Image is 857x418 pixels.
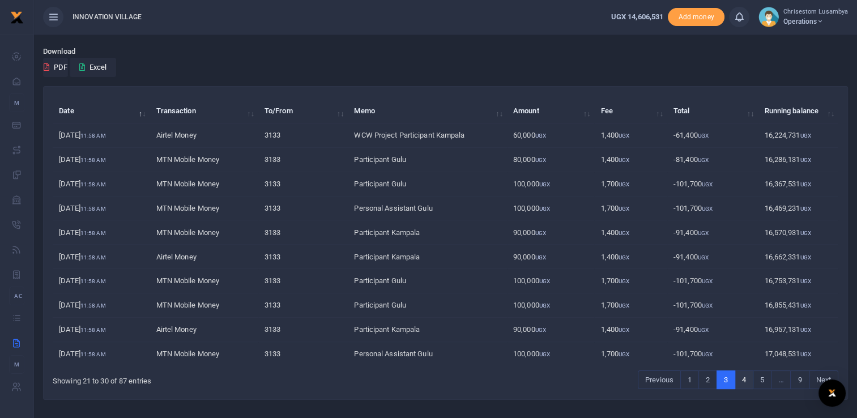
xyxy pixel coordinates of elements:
[43,58,68,77] button: PDF
[800,254,811,261] small: UGX
[638,370,681,390] a: Previous
[809,370,838,390] a: Next
[668,8,724,27] span: Add money
[800,302,811,309] small: UGX
[10,12,24,21] a: logo-small logo-large logo-large
[818,379,846,407] div: Open Intercom Messenger
[619,157,629,163] small: UGX
[539,278,550,284] small: UGX
[258,245,348,269] td: 3133
[507,293,594,318] td: 100,000
[698,133,709,139] small: UGX
[43,46,848,58] p: Download
[783,16,848,27] span: Operations
[611,12,663,21] span: UGX 14,606,531
[507,123,594,148] td: 60,000
[758,99,838,123] th: Running balance: activate to sort column ascending
[594,318,667,342] td: 1,400
[53,318,150,342] td: [DATE]
[594,220,667,245] td: 1,400
[611,11,663,23] a: UGX 14,606,531
[258,220,348,245] td: 3133
[507,245,594,269] td: 90,000
[698,327,709,333] small: UGX
[667,123,758,148] td: -61,400
[150,269,258,293] td: MTN Mobile Money
[80,133,106,139] small: 11:58 AM
[667,342,758,366] td: -101,700
[667,99,758,123] th: Total: activate to sort column ascending
[594,99,667,123] th: Fee: activate to sort column ascending
[150,245,258,269] td: Airtel Money
[68,12,146,22] span: INNOVATION VILLAGE
[758,7,779,27] img: profile-user
[348,318,507,342] td: Participant Kampala
[680,370,699,390] a: 1
[258,293,348,318] td: 3133
[507,197,594,221] td: 100,000
[800,327,811,333] small: UGX
[258,342,348,366] td: 3133
[619,302,629,309] small: UGX
[53,148,150,172] td: [DATE]
[758,172,838,197] td: 16,367,531
[150,148,258,172] td: MTN Mobile Money
[702,206,713,212] small: UGX
[53,197,150,221] td: [DATE]
[758,123,838,148] td: 16,224,731
[535,133,546,139] small: UGX
[735,370,753,390] a: 4
[258,172,348,197] td: 3133
[535,230,546,236] small: UGX
[594,197,667,221] td: 1,700
[348,293,507,318] td: Participant Gulu
[53,172,150,197] td: [DATE]
[698,230,709,236] small: UGX
[619,351,629,357] small: UGX
[539,302,550,309] small: UGX
[80,157,106,163] small: 11:58 AM
[53,220,150,245] td: [DATE]
[667,148,758,172] td: -81,400
[800,206,811,212] small: UGX
[667,220,758,245] td: -91,400
[53,269,150,293] td: [DATE]
[80,302,106,309] small: 11:58 AM
[753,370,771,390] a: 5
[150,342,258,366] td: MTN Mobile Money
[702,181,713,187] small: UGX
[619,278,629,284] small: UGX
[619,254,629,261] small: UGX
[348,99,507,123] th: Memo: activate to sort column ascending
[667,245,758,269] td: -91,400
[80,327,106,333] small: 11:58 AM
[783,7,848,17] small: Chrisestom Lusambya
[80,278,106,284] small: 11:58 AM
[535,327,546,333] small: UGX
[70,58,116,77] button: Excel
[668,8,724,27] li: Toup your wallet
[535,157,546,163] small: UGX
[594,245,667,269] td: 1,400
[80,254,106,261] small: 11:58 AM
[667,269,758,293] td: -101,700
[348,269,507,293] td: Participant Gulu
[800,133,811,139] small: UGX
[594,342,667,366] td: 1,700
[150,197,258,221] td: MTN Mobile Money
[758,7,848,27] a: profile-user Chrisestom Lusambya Operations
[348,197,507,221] td: Personal Assistant Gulu
[607,11,668,23] li: Wallet ballance
[800,181,811,187] small: UGX
[348,220,507,245] td: Participant Kampala
[80,230,106,236] small: 11:58 AM
[717,370,735,390] a: 3
[698,254,709,261] small: UGX
[758,220,838,245] td: 16,570,931
[619,327,629,333] small: UGX
[790,370,809,390] a: 9
[758,342,838,366] td: 17,048,531
[348,342,507,366] td: Personal Assistant Gulu
[258,318,348,342] td: 3133
[10,11,24,24] img: logo-small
